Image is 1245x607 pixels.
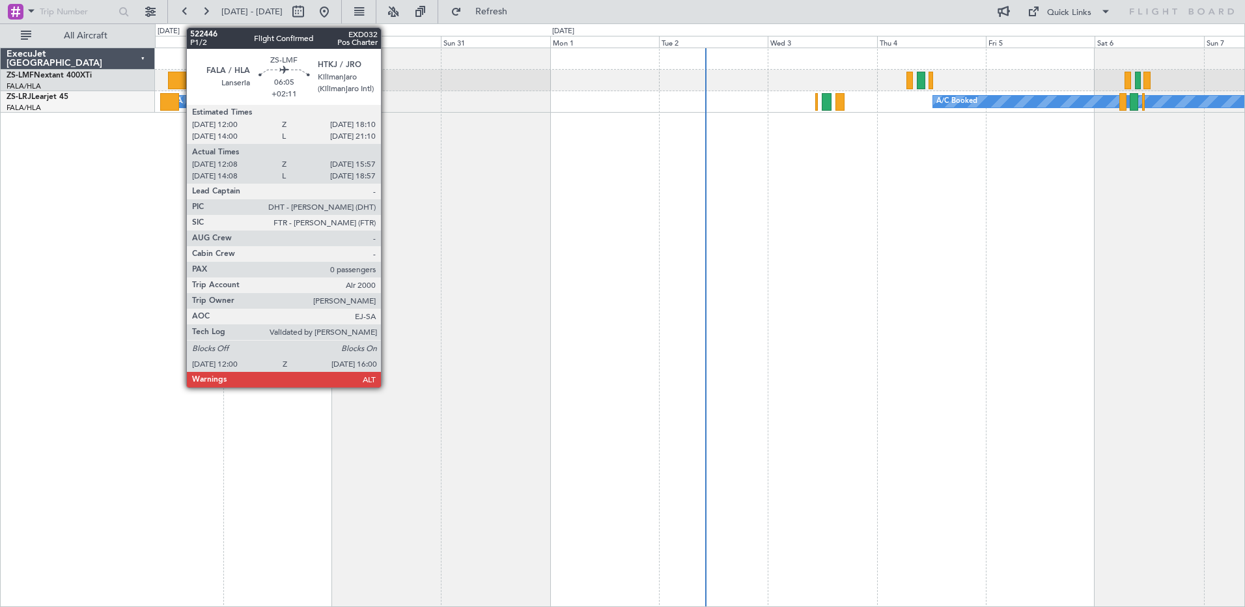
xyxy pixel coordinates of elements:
[464,7,519,16] span: Refresh
[14,25,141,46] button: All Aircraft
[1021,1,1117,22] button: Quick Links
[187,92,228,111] div: A/C Booked
[936,92,977,111] div: A/C Booked
[877,36,986,48] div: Thu 4
[552,26,574,37] div: [DATE]
[7,93,31,101] span: ZS-LRJ
[550,36,659,48] div: Mon 1
[221,6,283,18] span: [DATE] - [DATE]
[1047,7,1091,20] div: Quick Links
[34,31,137,40] span: All Aircraft
[1095,36,1203,48] div: Sat 6
[445,1,523,22] button: Refresh
[40,2,115,21] input: Trip Number
[199,70,240,90] div: A/C Booked
[441,36,550,48] div: Sun 31
[114,36,223,48] div: Thu 28
[7,93,68,101] a: ZS-LRJLearjet 45
[986,36,1095,48] div: Fri 5
[659,36,768,48] div: Tue 2
[7,72,92,79] a: ZS-LMFNextant 400XTi
[158,26,180,37] div: [DATE]
[7,81,41,91] a: FALA/HLA
[332,36,441,48] div: Sat 30
[768,36,876,48] div: Wed 3
[223,36,332,48] div: Fri 29
[7,72,34,79] span: ZS-LMF
[7,103,41,113] a: FALA/HLA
